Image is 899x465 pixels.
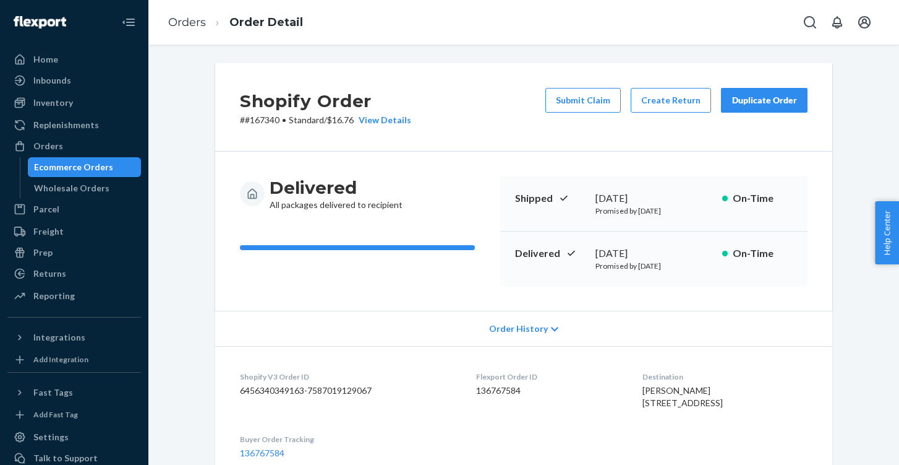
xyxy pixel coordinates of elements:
[229,15,303,29] a: Order Detail
[7,383,141,402] button: Fast Tags
[240,434,456,445] dt: Buyer Order Tracking
[33,246,53,259] div: Prep
[34,161,113,173] div: Ecommerce Orders
[7,264,141,284] a: Returns
[7,407,141,422] a: Add Fast Tag
[240,385,456,397] dd: 6456340349163-7587019129067
[642,372,807,382] dt: Destination
[7,427,141,447] a: Settings
[515,246,586,261] p: Delivered
[631,88,711,113] button: Create Return
[595,206,712,216] p: Promised by [DATE]
[7,93,141,113] a: Inventory
[7,328,141,347] button: Integrations
[476,385,622,397] dd: 136767584
[731,94,797,106] div: Duplicate Order
[240,114,411,126] p: # #167340 / $16.76
[34,182,109,194] div: Wholesale Orders
[289,115,324,125] span: Standard
[270,176,403,211] div: All packages delivered to recipient
[33,409,78,420] div: Add Fast Tag
[545,88,621,113] button: Submit Claim
[7,352,141,367] a: Add Integration
[240,88,411,114] h2: Shopify Order
[7,136,141,156] a: Orders
[7,50,141,69] a: Home
[354,114,411,126] button: View Details
[33,97,73,109] div: Inventory
[515,191,586,206] p: Shipped
[733,191,793,206] p: On-Time
[721,88,807,113] button: Duplicate Order
[875,201,899,264] button: Help Center
[852,10,877,35] button: Open account menu
[595,191,712,206] div: [DATE]
[168,15,206,29] a: Orders
[33,119,99,131] div: Replenishments
[33,225,64,238] div: Freight
[489,323,548,335] span: Order History
[33,452,98,464] div: Talk to Support
[476,372,622,382] dt: Flexport Order ID
[33,203,59,215] div: Parcel
[7,199,141,219] a: Parcel
[33,290,75,302] div: Reporting
[33,53,58,66] div: Home
[642,385,723,408] span: [PERSON_NAME] [STREET_ADDRESS]
[14,16,66,28] img: Flexport logo
[7,222,141,241] a: Freight
[116,10,141,35] button: Close Navigation
[33,331,85,344] div: Integrations
[158,4,313,41] ol: breadcrumbs
[825,10,850,35] button: Open notifications
[7,286,141,306] a: Reporting
[33,140,63,152] div: Orders
[240,448,284,458] a: 136767584
[240,372,456,382] dt: Shopify V3 Order ID
[7,115,141,135] a: Replenishments
[33,267,66,280] div: Returns
[28,178,142,198] a: Wholesale Orders
[733,246,793,261] p: On-Time
[28,157,142,177] a: Ecommerce Orders
[270,176,403,199] h3: Delivered
[33,386,73,399] div: Fast Tags
[798,10,822,35] button: Open Search Box
[33,431,69,443] div: Settings
[33,74,71,87] div: Inbounds
[7,243,141,263] a: Prep
[7,71,141,90] a: Inbounds
[33,354,88,365] div: Add Integration
[282,115,286,125] span: •
[595,246,712,261] div: [DATE]
[595,261,712,271] p: Promised by [DATE]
